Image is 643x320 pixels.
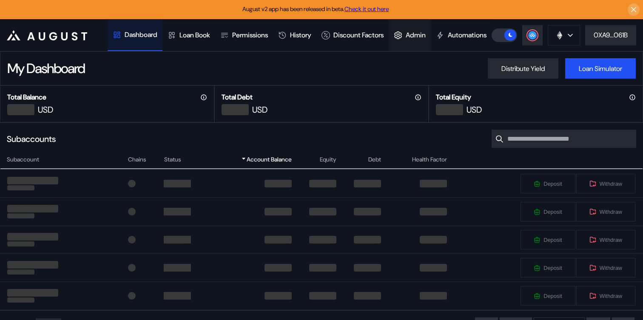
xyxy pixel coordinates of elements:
button: 0XA9...061B [585,25,636,45]
span: Deposit [543,181,562,187]
span: Deposit [543,209,562,215]
div: USD [252,104,267,115]
div: Discount Factors [333,31,384,40]
div: USD [467,104,482,115]
button: Withdraw [576,258,636,278]
span: Deposit [543,237,562,243]
button: Deposit [520,286,575,306]
button: Deposit [520,258,575,278]
div: Loan Simulator [579,64,622,73]
img: chain logo [555,31,564,40]
button: Withdraw [576,201,636,222]
div: 0XA9...061B [594,31,628,40]
span: Debt [368,155,381,164]
span: Withdraw [600,181,622,187]
span: Withdraw [600,237,622,243]
span: Chains [128,155,146,164]
div: My Dashboard [7,59,85,77]
button: Deposit [520,173,575,194]
div: Permissions [232,31,268,40]
button: Withdraw [576,173,636,194]
button: chain logo [548,25,580,45]
div: USD [38,104,53,115]
button: Deposit [520,229,575,250]
span: Deposit [543,293,562,299]
button: Withdraw [576,229,636,250]
span: Health Factor [412,155,447,164]
div: Loan Book [179,31,210,40]
button: Deposit [520,201,575,222]
span: Account Balance [247,155,292,164]
div: Subaccounts [7,133,56,144]
div: Admin [406,31,426,40]
div: History [290,31,311,40]
h2: Total Balance [7,93,46,102]
span: Status [164,155,181,164]
a: Loan Book [162,20,215,51]
a: Check it out here [344,5,389,13]
div: Automations [448,31,487,40]
a: Dashboard [108,20,162,51]
a: Admin [389,20,431,51]
span: Deposit [543,265,562,271]
div: Dashboard [125,30,157,39]
span: August v2 app has been released in beta. [242,5,389,13]
span: Withdraw [600,265,622,271]
a: History [273,20,316,51]
span: Withdraw [600,293,622,299]
a: Permissions [215,20,273,51]
h2: Total Debt [222,93,253,102]
a: Discount Factors [316,20,389,51]
h2: Total Equity [436,93,471,102]
button: Withdraw [576,286,636,306]
span: Withdraw [600,209,622,215]
span: Subaccount [7,155,39,164]
button: Loan Simulator [565,58,636,79]
div: Distribute Yield [501,64,545,73]
a: Automations [431,20,492,51]
button: Distribute Yield [488,58,558,79]
span: Equity [320,155,336,164]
